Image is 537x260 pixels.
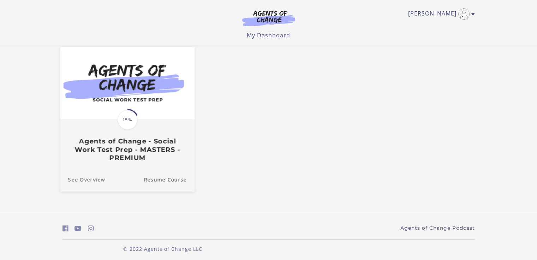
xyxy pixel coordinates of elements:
[74,225,82,232] i: https://www.youtube.com/c/AgentsofChangeTestPrepbyMeaganMitchell (Open in a new window)
[118,110,137,130] span: 18%
[247,31,290,39] a: My Dashboard
[62,245,263,253] p: © 2022 Agents of Change LLC
[62,225,68,232] i: https://www.facebook.com/groups/aswbtestprep (Open in a new window)
[88,223,94,234] a: https://www.instagram.com/agentsofchangeprep/ (Open in a new window)
[60,168,105,191] a: Agents of Change - Social Work Test Prep - MASTERS - PREMIUM: See Overview
[235,10,303,26] img: Agents of Change Logo
[62,223,68,234] a: https://www.facebook.com/groups/aswbtestprep (Open in a new window)
[68,137,186,162] h3: Agents of Change - Social Work Test Prep - MASTERS - PREMIUM
[408,8,471,20] a: Toggle menu
[88,225,94,232] i: https://www.instagram.com/agentsofchangeprep/ (Open in a new window)
[144,168,195,191] a: Agents of Change - Social Work Test Prep - MASTERS - PREMIUM: Resume Course
[400,224,475,232] a: Agents of Change Podcast
[74,223,82,234] a: https://www.youtube.com/c/AgentsofChangeTestPrepbyMeaganMitchell (Open in a new window)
